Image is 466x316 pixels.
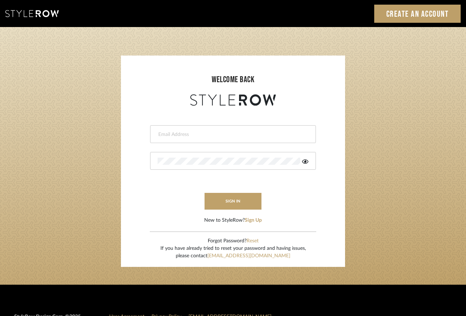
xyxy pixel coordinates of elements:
div: welcome back [128,73,338,86]
button: Sign Up [245,217,262,224]
button: sign in [205,193,261,210]
a: Create an Account [374,5,461,23]
input: Email Address [158,131,307,138]
div: If you have already tried to reset your password and having issues, please contact [160,245,306,260]
div: New to StyleRow? [204,217,262,224]
a: [EMAIL_ADDRESS][DOMAIN_NAME] [207,253,290,258]
div: Forgot Password? [160,237,306,245]
button: Reset [247,237,259,245]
